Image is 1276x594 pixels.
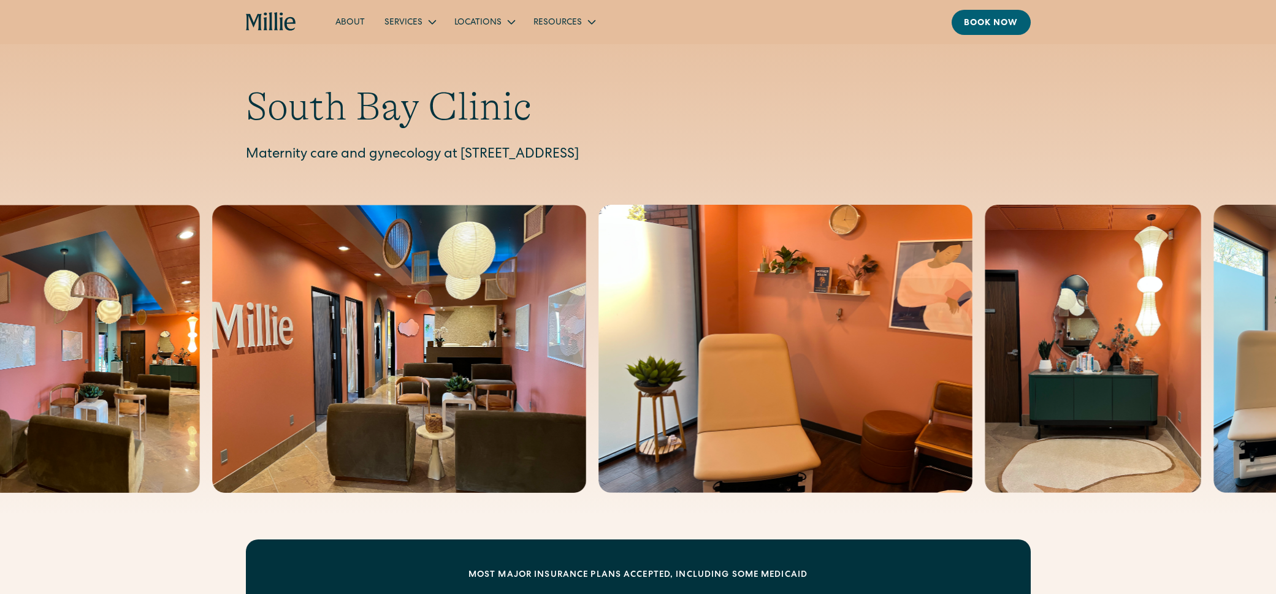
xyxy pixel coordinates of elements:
div: Services [384,17,422,29]
a: home [246,12,297,32]
div: Services [375,12,445,32]
a: Book now [952,10,1031,35]
div: Book now [964,17,1018,30]
h1: South Bay Clinic [246,83,1031,131]
a: About [326,12,375,32]
div: Resources [524,12,604,32]
div: Resources [533,17,582,29]
div: Locations [454,17,502,29]
p: Maternity care and gynecology at [STREET_ADDRESS] [246,145,1031,166]
div: MOST MAJOR INSURANCE PLANS ACCEPTED, INCLUDING some MEDICAID [468,569,808,582]
div: Locations [445,12,524,32]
